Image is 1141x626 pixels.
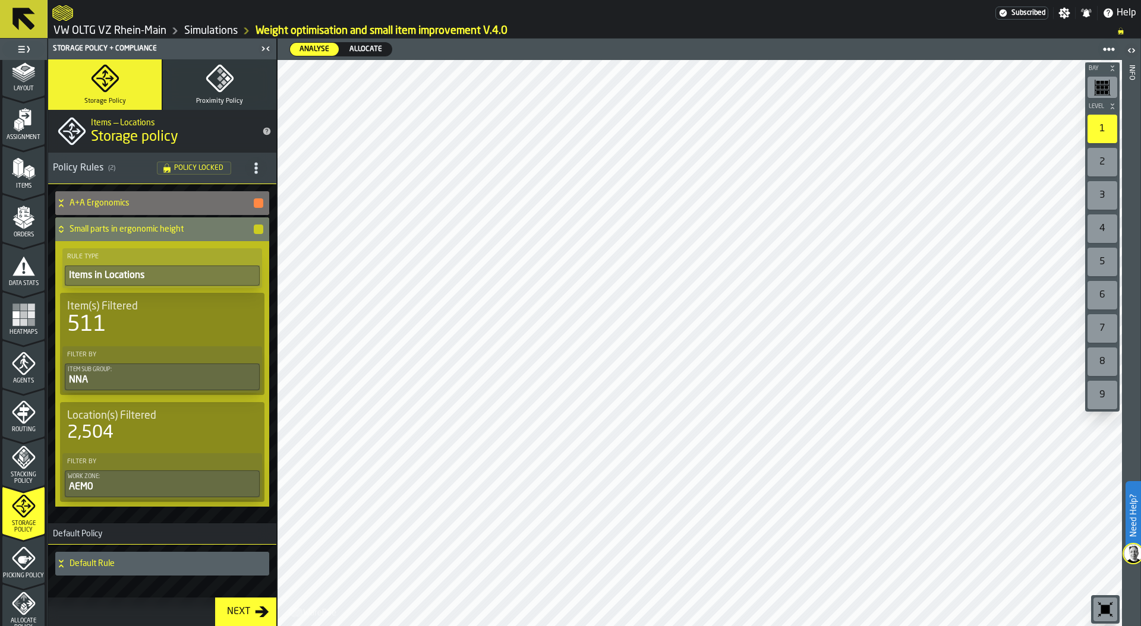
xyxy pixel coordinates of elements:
[1085,179,1120,212] div: button-toolbar-undefined
[2,243,45,290] li: menu Data Stats
[65,470,260,497] button: Work Zone:AEM0
[62,298,262,339] div: stat-Item(s) Filtered
[2,194,45,242] li: menu Orders
[254,198,263,208] button: button-
[48,529,102,539] span: Default Policy
[70,198,253,208] h4: A+A Ergonomics
[2,340,45,388] li: menu Agents
[84,97,126,105] span: Storage Policy
[68,366,257,373] div: Item Sub Group:
[67,300,257,313] div: Title
[65,456,260,468] label: Filter By
[1076,7,1097,19] label: button-toggle-Notifications
[62,407,262,446] div: stat-Location(s) Filtered
[67,409,156,422] span: Location(s) Filtered
[995,7,1048,20] a: link-to-/wh/i/44979e6c-6f66-405e-9874-c1e29f02a54a/settings/billing
[1088,115,1117,143] div: 1
[289,42,339,56] label: button-switch-multi-Analyse
[91,116,253,128] h2: Sub Title
[2,426,45,433] span: Routing
[1096,600,1115,619] svg: Reset zoom and position
[53,161,157,175] div: Policy Rules
[65,363,260,390] button: Item Sub Group:NNA
[1088,248,1117,276] div: 5
[280,600,347,624] a: logo-header
[67,422,114,444] div: 2,504
[257,42,274,56] label: button-toggle-Close me
[254,225,263,234] button: button-
[174,165,223,172] span: Policy Locked
[2,97,45,144] li: menu Assignment
[1085,245,1120,279] div: button-toolbar-undefined
[48,39,276,59] header: Storage Policy + Compliance
[2,183,45,189] span: Items
[2,86,45,92] span: Layout
[65,265,260,286] div: PolicyFilterItem-undefined
[1088,381,1117,409] div: 9
[256,24,508,37] a: link-to-/wh/i/44979e6c-6f66-405e-9874-c1e29f02a54a/simulations/fd63689b-7f22-4404-8b0a-0f2838169214
[2,292,45,339] li: menu Heatmaps
[52,24,1136,38] nav: Breadcrumb
[1085,312,1120,345] div: button-toolbar-undefined
[1085,112,1120,146] div: button-toolbar-undefined
[1086,65,1107,72] span: Bay
[2,134,45,141] span: Assignment
[2,48,45,96] li: menu Layout
[1091,595,1120,624] div: button-toolbar-undefined
[1098,6,1141,20] label: button-toggle-Help
[1088,314,1117,343] div: 7
[65,470,260,497] div: PolicyFilterItem-Work Zone
[2,232,45,238] span: Orders
[1054,7,1075,19] label: button-toggle-Settings
[91,128,178,147] span: Storage policy
[1088,281,1117,309] div: 6
[2,378,45,384] span: Agents
[1085,279,1120,312] div: button-toolbar-undefined
[1085,74,1120,100] div: button-toolbar-undefined
[67,313,106,337] div: 511
[1085,62,1120,74] button: button-
[2,438,45,485] li: menu Stacking Policy
[295,44,334,55] span: Analyse
[65,265,260,286] button: Items in Locations
[1117,6,1136,20] span: Help
[48,523,276,545] h3: title-section-Default Policy
[1085,378,1120,412] div: button-toolbar-undefined
[2,329,45,336] span: Heatmaps
[55,217,264,241] div: Small parts in ergonomic height
[1085,146,1120,179] div: button-toolbar-undefined
[184,24,238,37] a: link-to-/wh/i/44979e6c-6f66-405e-9874-c1e29f02a54a
[70,559,264,568] h4: Default Rule
[1011,9,1045,17] span: Subscribed
[2,486,45,534] li: menu Storage Policy
[1127,482,1140,549] label: Need Help?
[1122,39,1140,626] header: Info
[1085,100,1120,112] button: button-
[65,251,260,263] label: Rule Type
[2,472,45,485] span: Stacking Policy
[48,110,276,153] div: title-Storage policy
[2,280,45,287] span: Data Stats
[68,268,257,283] div: Items in Locations
[2,520,45,533] span: Storage Policy
[53,24,166,37] a: link-to-/wh/i/44979e6c-6f66-405e-9874-c1e29f02a54a
[2,146,45,193] li: menu Items
[1088,148,1117,176] div: 2
[1088,181,1117,210] div: 3
[51,45,257,53] div: Storage Policy + Compliance
[52,2,73,24] a: logo-header
[55,552,264,576] div: Default Rule
[1088,347,1117,376] div: 8
[68,373,257,387] div: NNA
[68,473,257,480] div: Work Zone:
[215,597,276,626] button: button-Next
[67,409,257,422] div: Title
[2,573,45,579] span: Picking Policy
[70,225,253,234] h4: Small parts in ergonomic height
[1085,345,1120,378] div: button-toolbar-undefined
[1086,103,1107,110] span: Level
[2,535,45,583] li: menu Picking Policy
[1127,62,1136,623] div: Info
[196,97,243,105] span: Proximity Policy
